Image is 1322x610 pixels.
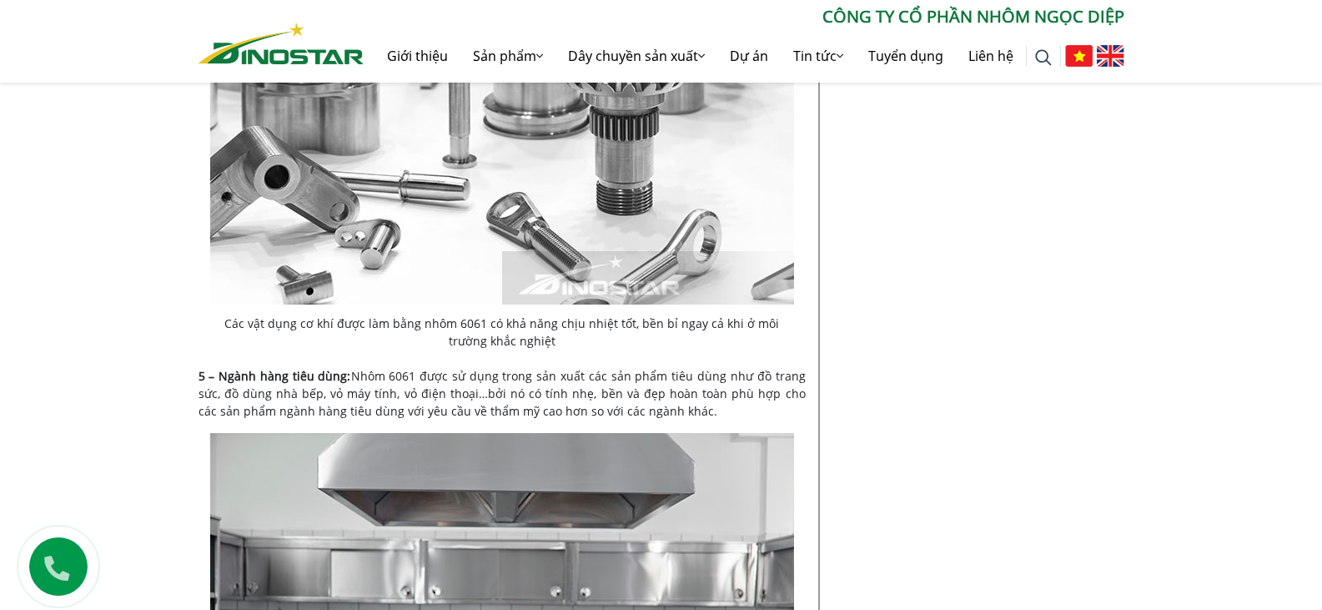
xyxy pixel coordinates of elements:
[374,29,460,83] a: Giới thiệu
[717,29,781,83] a: Dự án
[781,29,856,83] a: Tin tức
[856,29,956,83] a: Tuyển dụng
[555,29,717,83] a: Dây chuyền sản xuất
[460,29,555,83] a: Sản phẩm
[364,4,1124,29] p: CÔNG TY CỔ PHẦN NHÔM NGỌC DIỆP
[199,368,351,384] strong: 5 – Ngành hàng tiêu dùng:
[199,23,364,64] img: Nhôm Dinostar
[1065,45,1093,67] img: Tiếng Việt
[210,315,794,350] figcaption: Các vật dụng cơ khí được làm bằng nhôm 6061 có khả năng chịu nhiệt tốt, bền bỉ ngay cả khi ở môi ...
[1035,49,1052,66] img: search
[1097,45,1124,67] img: English
[956,29,1026,83] a: Liên hệ
[199,367,806,420] p: Nhôm 6061 được sử dụng trong sản xuất các sản phẩm tiêu dùng như đồ trang sức, đồ dùng nhà bếp, v...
